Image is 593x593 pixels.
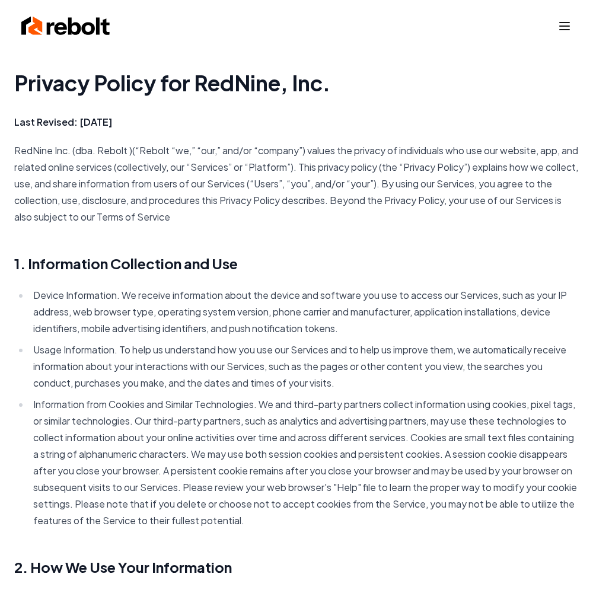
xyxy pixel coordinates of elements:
button: Toggle mobile menu [557,19,572,33]
p: RedNine Inc. (dba. Rebolt )(“Rebolt “we,” “our,” and/or “company”) values the privacy of individu... [14,142,579,225]
h1: Privacy Policy for RedNine, Inc. [14,71,579,95]
h2: 1. Information Collection and Use [14,254,579,273]
strong: Last Revised: [DATE] [14,116,112,128]
li: Usage Information. To help us understand how you use our Services and to help us improve them, we... [30,342,579,391]
li: Information from Cookies and Similar Technologies. We and third-party partners collect informatio... [30,396,579,529]
h2: 2. How We Use Your Information [14,557,579,576]
li: Device Information. We receive information about the device and software you use to access our Se... [30,287,579,337]
img: Rebolt Logo [21,14,110,38]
